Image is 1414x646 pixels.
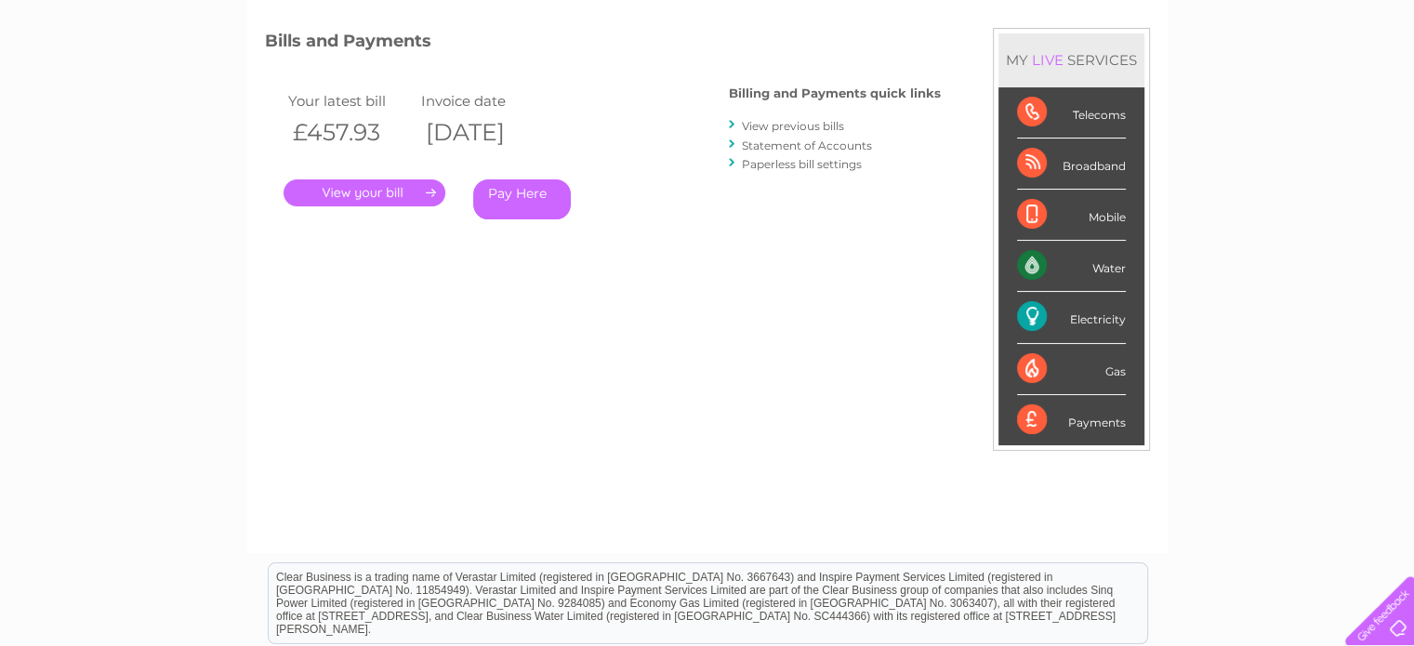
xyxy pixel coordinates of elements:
td: Invoice date [416,88,550,113]
div: Clear Business is a trading name of Verastar Limited (registered in [GEOGRAPHIC_DATA] No. 3667643... [269,10,1147,90]
a: Contact [1290,79,1336,93]
div: Water [1017,241,1126,292]
th: £457.93 [284,113,417,152]
div: Mobile [1017,190,1126,241]
a: Water [1087,79,1122,93]
a: Paperless bill settings [742,157,862,171]
div: Gas [1017,344,1126,395]
div: LIVE [1028,51,1067,69]
a: . [284,179,445,206]
img: logo.png [49,48,144,105]
a: 0333 014 3131 [1064,9,1192,33]
a: Log out [1353,79,1396,93]
a: Pay Here [473,179,571,219]
div: Payments [1017,395,1126,445]
td: Your latest bill [284,88,417,113]
h4: Billing and Payments quick links [729,86,941,100]
a: Blog [1252,79,1279,93]
a: View previous bills [742,119,844,133]
th: [DATE] [416,113,550,152]
div: MY SERVICES [998,33,1144,86]
a: Telecoms [1185,79,1241,93]
div: Electricity [1017,292,1126,343]
a: Statement of Accounts [742,138,872,152]
h3: Bills and Payments [265,28,941,60]
a: Energy [1133,79,1174,93]
div: Telecoms [1017,87,1126,138]
div: Broadband [1017,138,1126,190]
